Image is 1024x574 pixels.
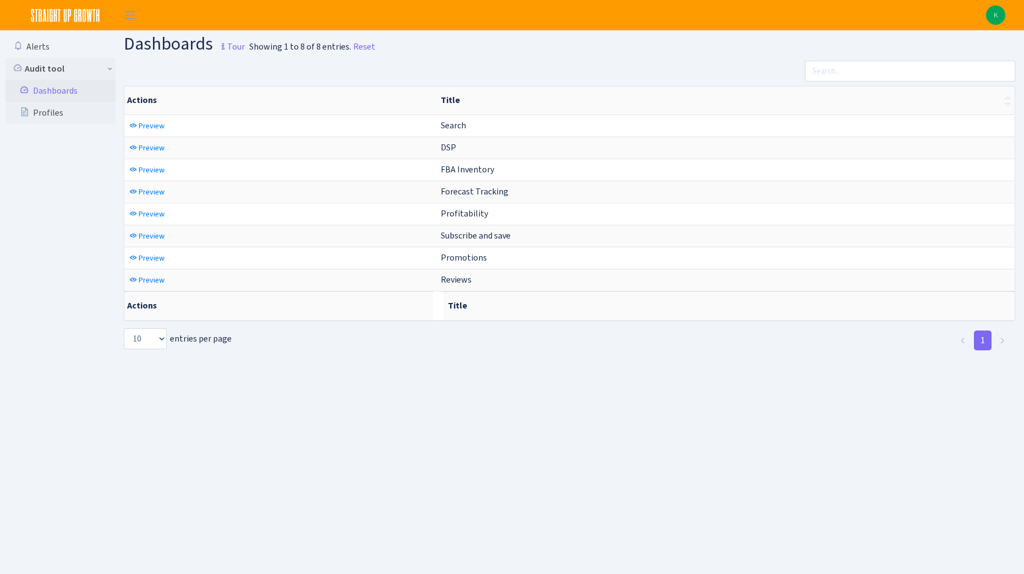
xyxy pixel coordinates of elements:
[6,102,116,124] a: Profiles
[127,272,167,289] a: Preview
[139,143,165,153] span: Preview
[986,6,1005,25] img: Kevin Mitchell
[124,86,436,115] th: Actions
[139,253,165,263] span: Preview
[124,35,245,56] h1: Dashboards
[139,209,165,219] span: Preview
[124,291,433,320] th: Actions
[139,165,165,175] span: Preview
[216,37,245,56] small: Tour
[441,186,508,197] span: Forecast Tracking
[116,6,144,24] button: Toggle navigation
[139,187,165,197] span: Preview
[441,164,494,175] span: FBA Inventory
[127,117,167,134] a: Preview
[124,328,167,349] select: entries per page
[124,328,232,349] label: entries per page
[6,36,116,58] a: Alerts
[139,231,165,241] span: Preview
[441,252,487,263] span: Promotions
[441,142,456,153] span: DSP
[6,58,116,80] a: Audit tool
[443,291,1015,320] th: Title
[441,274,472,285] span: Reviews
[805,61,1016,82] input: Search...
[353,40,375,53] a: Reset
[127,139,167,156] a: Preview
[127,183,167,201] a: Preview
[213,32,245,55] a: Tour
[127,250,167,267] a: Preview
[441,208,488,219] span: Profitability
[127,228,167,245] a: Preview
[139,121,165,131] span: Preview
[6,80,116,102] a: Dashboards
[441,230,511,241] span: Subscribe and save
[249,40,351,53] div: Showing 1 to 8 of 8 entries.
[974,331,992,350] a: 1
[127,161,167,178] a: Preview
[986,6,1005,25] a: K
[436,86,1014,115] th: Title : activate to sort column ascending
[127,205,167,223] a: Preview
[441,120,466,131] span: Search
[139,275,165,285] span: Preview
